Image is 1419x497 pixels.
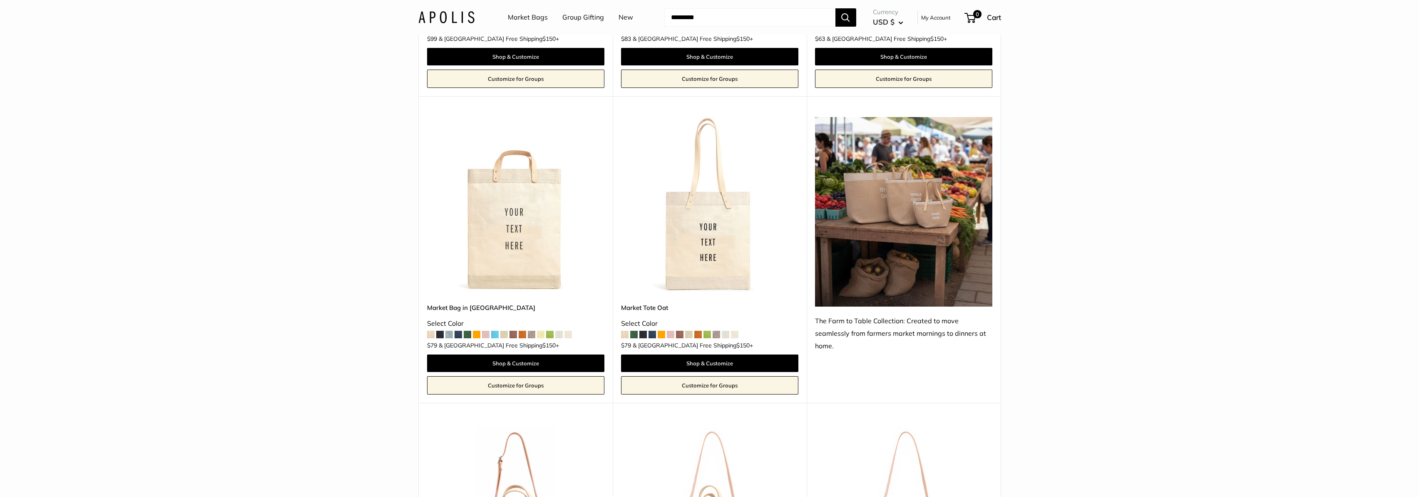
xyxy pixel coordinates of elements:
span: & [GEOGRAPHIC_DATA] Free Shipping + [633,36,753,42]
span: $150 [542,342,556,349]
a: Customize for Groups [621,376,798,395]
span: $150 [736,342,750,349]
a: 0 Cart [965,11,1001,24]
span: $150 [542,35,556,42]
span: Cart [987,13,1001,22]
img: Apolis [418,11,475,23]
a: Customize for Groups [427,376,604,395]
span: $83 [621,35,631,42]
a: Market Bags [508,11,548,24]
span: & [GEOGRAPHIC_DATA] Free Shipping + [827,36,947,42]
a: Market Tote Oat [621,303,798,312]
span: & [GEOGRAPHIC_DATA] Free Shipping + [439,36,559,42]
button: USD $ [873,15,903,29]
a: Shop & Customize [427,355,604,372]
a: Market Bag in [GEOGRAPHIC_DATA] [427,303,604,312]
span: & [GEOGRAPHIC_DATA] Free Shipping + [633,342,753,348]
span: Currency [873,6,903,18]
a: Shop & Customize [621,48,798,65]
a: Shop & Customize [427,48,604,65]
span: $150 [930,35,944,42]
a: Market Tote OatMarket Tote Oat [621,117,798,295]
span: USD $ [873,17,895,26]
span: $63 [815,35,825,42]
div: The Farm to Table Collection: Created to move seamlessly from farmers market mornings to dinners ... [815,315,992,352]
span: $99 [427,35,437,42]
span: $79 [427,342,437,349]
span: & [GEOGRAPHIC_DATA] Free Shipping + [439,342,559,348]
span: $79 [621,342,631,349]
img: The Farm to Table Collection: Created to move seamlessly from farmers market mornings to dinners ... [815,117,992,307]
span: $150 [736,35,750,42]
div: Select Color [621,317,798,330]
a: Customize for Groups [427,70,604,88]
img: Market Bag in Oat [427,117,604,295]
button: Search [835,8,856,27]
a: New [619,11,633,24]
div: Select Color [427,317,604,330]
a: My Account [921,12,951,22]
a: Customize for Groups [621,70,798,88]
a: Customize for Groups [815,70,992,88]
input: Search... [664,8,835,27]
a: Market Bag in OatMarket Bag in Oat [427,117,604,295]
a: Group Gifting [562,11,604,24]
a: Shop & Customize [621,355,798,372]
a: Shop & Customize [815,48,992,65]
span: 0 [973,10,981,18]
img: Market Tote Oat [621,117,798,295]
